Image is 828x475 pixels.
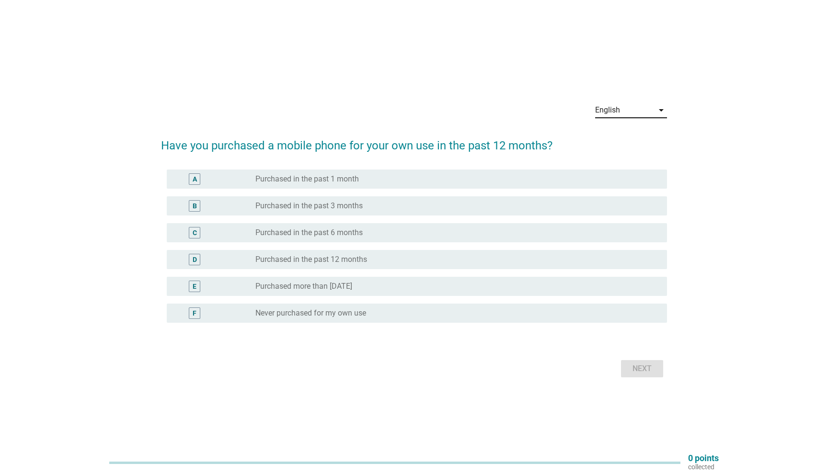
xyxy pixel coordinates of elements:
[193,228,197,238] div: C
[255,255,367,264] label: Purchased in the past 12 months
[193,308,196,318] div: F
[255,282,352,291] label: Purchased more than [DATE]
[193,282,196,292] div: E
[193,255,197,265] div: D
[193,201,197,211] div: B
[688,463,719,471] p: collected
[688,454,719,463] p: 0 points
[595,106,620,114] div: English
[255,201,363,211] label: Purchased in the past 3 months
[193,174,197,184] div: A
[655,104,667,116] i: arrow_drop_down
[255,228,363,237] label: Purchased in the past 6 months
[255,174,359,184] label: Purchased in the past 1 month
[255,308,366,318] label: Never purchased for my own use
[161,127,667,154] h2: Have you purchased a mobile phone for your own use in the past 12 months?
